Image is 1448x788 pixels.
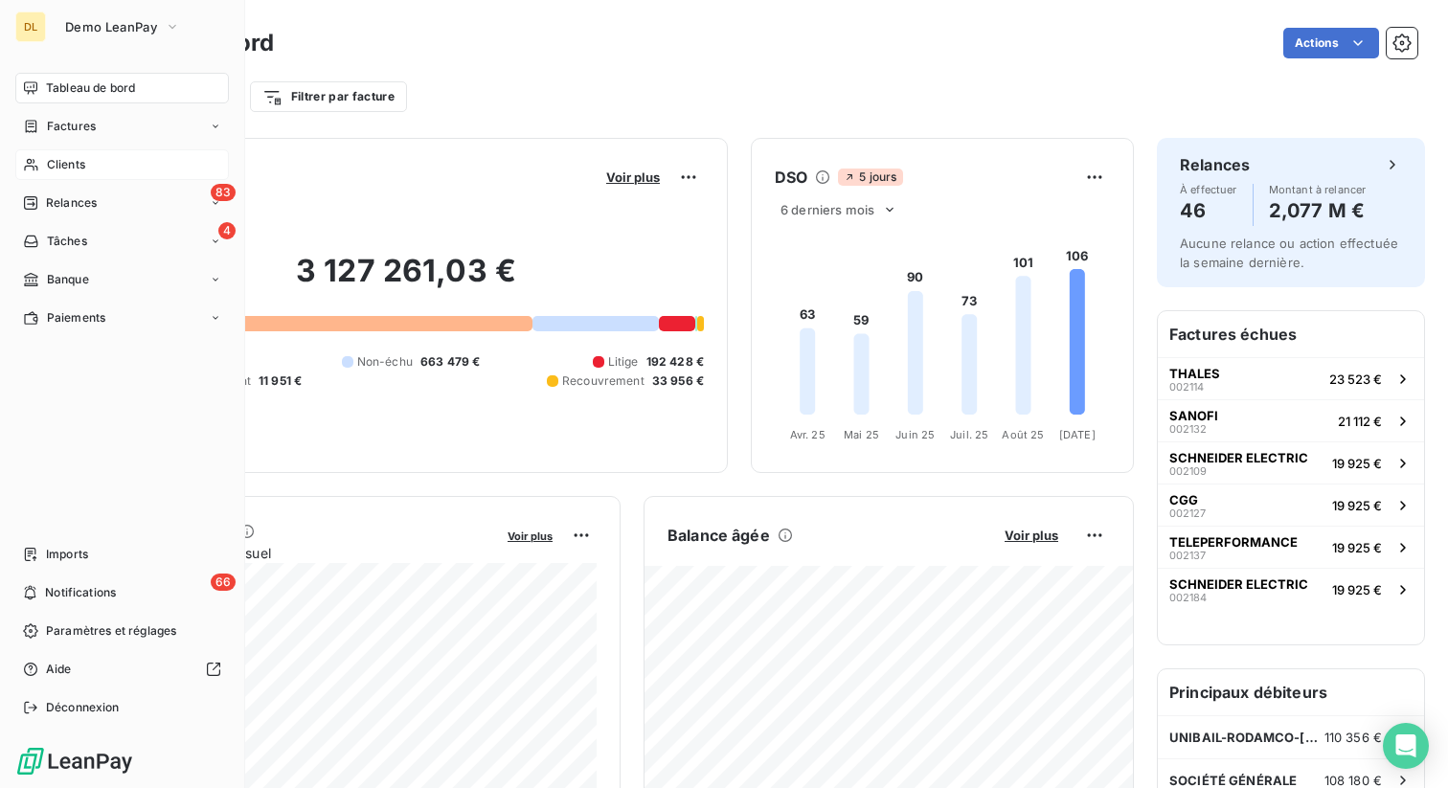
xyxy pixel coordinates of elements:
[1169,592,1207,603] span: 002184
[1169,550,1206,561] span: 002137
[47,118,96,135] span: Factures
[652,372,704,390] span: 33 956 €
[259,372,302,390] span: 11 951 €
[895,428,935,441] tspan: Juin 25
[1383,723,1429,769] div: Open Intercom Messenger
[46,79,135,97] span: Tableau de bord
[15,11,46,42] div: DL
[15,746,134,777] img: Logo LeanPay
[211,574,236,591] span: 66
[600,169,666,186] button: Voir plus
[1169,773,1297,788] span: SOCIÉTÉ GÉNÉRALE
[108,252,704,309] h2: 3 127 261,03 €
[1332,540,1382,555] span: 19 925 €
[562,372,645,390] span: Recouvrement
[357,353,413,371] span: Non-échu
[218,222,236,239] span: 4
[667,524,770,547] h6: Balance âgée
[420,353,480,371] span: 663 479 €
[1169,450,1308,465] span: SCHNEIDER ELECTRIC
[838,169,902,186] span: 5 jours
[47,271,89,288] span: Banque
[46,622,176,640] span: Paramètres et réglages
[46,546,88,563] span: Imports
[508,529,553,543] span: Voir plus
[1180,195,1237,226] h4: 46
[1158,484,1424,526] button: CGG00212719 925 €
[1158,357,1424,399] button: THALES00211423 523 €
[1169,730,1324,745] span: UNIBAIL-RODAMCO-[GEOGRAPHIC_DATA]
[1338,414,1382,429] span: 21 112 €
[999,527,1064,544] button: Voir plus
[1169,534,1298,550] span: TELEPERFORMANCE
[1324,773,1382,788] span: 108 180 €
[608,353,639,371] span: Litige
[1169,381,1204,393] span: 002114
[46,699,120,716] span: Déconnexion
[1169,576,1308,592] span: SCHNEIDER ELECTRIC
[1180,153,1250,176] h6: Relances
[1169,507,1206,519] span: 002127
[1332,498,1382,513] span: 19 925 €
[1180,184,1237,195] span: À effectuer
[1169,492,1198,507] span: CGG
[1169,423,1207,435] span: 002132
[1169,366,1220,381] span: THALES
[606,169,660,185] span: Voir plus
[47,309,105,326] span: Paiements
[1283,28,1379,58] button: Actions
[108,543,494,563] span: Chiffre d'affaires mensuel
[250,81,407,112] button: Filtrer par facture
[1158,568,1424,610] button: SCHNEIDER ELECTRIC00218419 925 €
[790,428,826,441] tspan: Avr. 25
[1002,428,1044,441] tspan: Août 25
[1329,371,1382,387] span: 23 523 €
[502,527,558,544] button: Voir plus
[47,233,87,250] span: Tâches
[646,353,704,371] span: 192 428 €
[1158,441,1424,484] button: SCHNEIDER ELECTRIC00210919 925 €
[1005,528,1058,543] span: Voir plus
[46,194,97,212] span: Relances
[1158,669,1424,715] h6: Principaux débiteurs
[65,19,157,34] span: Demo LeanPay
[1169,408,1218,423] span: SANOFI
[1324,730,1382,745] span: 110 356 €
[1059,428,1096,441] tspan: [DATE]
[1332,582,1382,597] span: 19 925 €
[211,184,236,201] span: 83
[15,654,229,685] a: Aide
[781,202,874,217] span: 6 derniers mois
[1169,465,1207,477] span: 002109
[1332,456,1382,471] span: 19 925 €
[1158,311,1424,357] h6: Factures échues
[950,428,988,441] tspan: Juil. 25
[47,156,85,173] span: Clients
[45,584,116,601] span: Notifications
[1158,526,1424,568] button: TELEPERFORMANCE00213719 925 €
[775,166,807,189] h6: DSO
[1269,195,1367,226] h4: 2,077 M €
[1269,184,1367,195] span: Montant à relancer
[1180,236,1398,270] span: Aucune relance ou action effectuée la semaine dernière.
[46,661,72,678] span: Aide
[1158,399,1424,441] button: SANOFI00213221 112 €
[844,428,879,441] tspan: Mai 25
